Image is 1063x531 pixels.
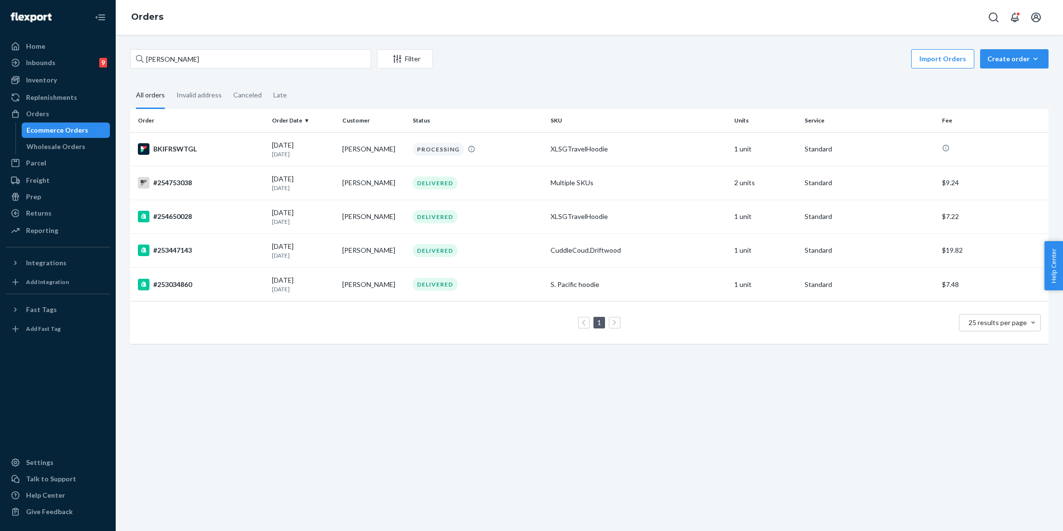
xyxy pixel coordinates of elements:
[1026,8,1046,27] button: Open account menu
[413,143,464,156] div: PROCESSING
[413,210,457,223] div: DELIVERED
[272,140,335,158] div: [DATE]
[26,93,77,102] div: Replenishments
[26,305,57,314] div: Fast Tags
[26,41,45,51] div: Home
[27,142,85,151] div: Wholesale Orders
[26,75,57,85] div: Inventory
[272,184,335,192] p: [DATE]
[338,268,409,301] td: [PERSON_NAME]
[138,211,264,222] div: #254650028
[6,321,110,337] a: Add Fast Tag
[26,507,73,517] div: Give Feedback
[6,90,110,105] a: Replenishments
[6,274,110,290] a: Add Integration
[377,54,432,64] div: Filter
[272,251,335,259] p: [DATE]
[969,318,1027,327] span: 25 results per page
[413,244,457,257] div: DELIVERED
[272,275,335,293] div: [DATE]
[6,255,110,271] button: Integrations
[551,280,727,289] div: S. Pacific hoodie
[272,208,335,226] div: [DATE]
[138,143,264,155] div: BKIFRSWTGL
[131,12,163,22] a: Orders
[547,166,730,200] td: Multiple SKUs
[338,200,409,233] td: [PERSON_NAME]
[6,55,110,70] a: Inbounds9
[6,205,110,221] a: Returns
[551,245,727,255] div: CuddleCoud.Driftwood
[730,109,801,132] th: Units
[805,178,935,188] p: Standard
[938,268,1049,301] td: $7.48
[22,123,110,138] a: Ecommerce Orders
[805,144,935,154] p: Standard
[268,109,338,132] th: Order Date
[138,177,264,189] div: #254753038
[730,166,801,200] td: 2 units
[730,233,801,267] td: 1 unit
[938,166,1049,200] td: $9.24
[26,176,50,185] div: Freight
[26,192,41,202] div: Prep
[91,8,110,27] button: Close Navigation
[805,245,935,255] p: Standard
[342,116,405,124] div: Customer
[272,285,335,293] p: [DATE]
[6,302,110,317] button: Fast Tags
[26,458,54,467] div: Settings
[26,474,76,484] div: Talk to Support
[272,150,335,158] p: [DATE]
[27,125,88,135] div: Ecommerce Orders
[130,49,371,68] input: Search orders
[26,490,65,500] div: Help Center
[6,488,110,503] a: Help Center
[938,200,1049,233] td: $7.22
[6,106,110,122] a: Orders
[6,72,110,88] a: Inventory
[136,82,165,109] div: All orders
[233,82,262,108] div: Canceled
[938,109,1049,132] th: Fee
[26,278,69,286] div: Add Integration
[26,208,52,218] div: Returns
[595,318,603,327] a: Page 1 is your current page
[6,223,110,238] a: Reporting
[730,268,801,301] td: 1 unit
[6,471,110,487] a: Talk to Support
[26,58,55,68] div: Inbounds
[984,8,1003,27] button: Open Search Box
[272,242,335,259] div: [DATE]
[11,13,52,22] img: Flexport logo
[272,174,335,192] div: [DATE]
[273,82,287,108] div: Late
[6,155,110,171] a: Parcel
[377,49,433,68] button: Filter
[987,54,1041,64] div: Create order
[26,258,67,268] div: Integrations
[6,39,110,54] a: Home
[911,49,974,68] button: Import Orders
[730,200,801,233] td: 1 unit
[413,177,457,190] div: DELIVERED
[26,109,49,119] div: Orders
[547,109,730,132] th: SKU
[138,245,264,256] div: #253447143
[26,226,58,235] div: Reporting
[551,212,727,221] div: XLSGTravelHoodie
[338,233,409,267] td: [PERSON_NAME]
[1005,8,1024,27] button: Open notifications
[409,109,547,132] th: Status
[138,279,264,290] div: #253034860
[338,132,409,166] td: [PERSON_NAME]
[338,166,409,200] td: [PERSON_NAME]
[805,212,935,221] p: Standard
[6,173,110,188] a: Freight
[6,455,110,470] a: Settings
[1044,241,1063,290] button: Help Center
[6,189,110,204] a: Prep
[123,3,171,31] ol: breadcrumbs
[272,218,335,226] p: [DATE]
[99,58,107,68] div: 9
